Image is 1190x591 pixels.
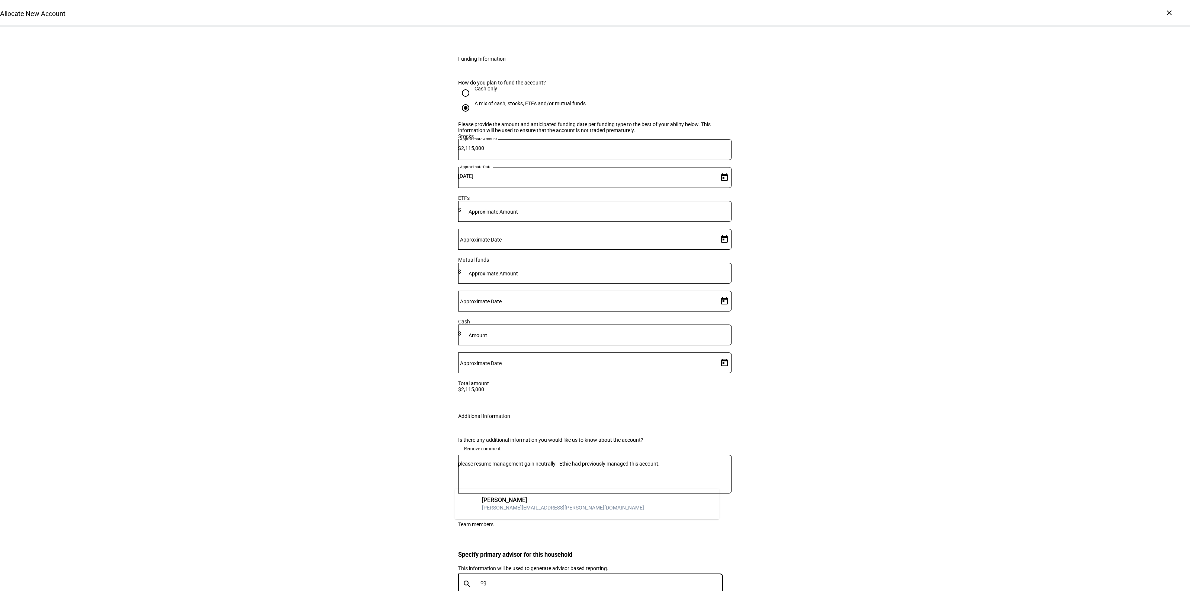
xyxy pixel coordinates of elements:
mat-icon: search [458,579,476,588]
button: Open calendar [717,170,732,185]
button: Open calendar [717,232,732,247]
div: MO [461,496,476,511]
button: Open calendar [717,355,732,370]
span: $ [458,269,461,275]
mat-label: Approximate Date [460,298,502,304]
h3: Specify primary advisor for this household [458,551,732,558]
div: Funding Information [458,56,506,62]
mat-label: Approximate Amount [460,137,497,141]
div: A mix of cash, stocks, ETFs and/or mutual funds [475,100,586,106]
div: Cash [458,319,732,325]
mat-label: Approximate Date [460,237,502,243]
div: [PERSON_NAME] [482,496,644,504]
mat-label: Approximate Date [460,360,502,366]
mat-label: Approximate Amount [469,271,518,277]
div: Additional Information [458,413,510,419]
span: $ [458,207,461,213]
div: Stocks [458,133,732,139]
div: This information will be used to generate advisor based reporting. [458,565,732,572]
div: × [1163,7,1175,19]
mat-label: Amount [469,332,487,338]
span: $ [458,330,461,336]
div: [PERSON_NAME][EMAIL_ADDRESS][PERSON_NAME][DOMAIN_NAME] [482,504,644,511]
div: ETFs [458,195,732,201]
div: Please provide the amount and anticipated funding date per funding type to the best of your abili... [458,121,732,133]
div: Is there any additional information you would like us to know about the account? [458,437,732,443]
div: Cash only [475,86,497,92]
div: How do you plan to fund the account? [458,80,732,86]
div: Total amount [458,380,732,386]
div: Team members [458,521,493,527]
button: Remove comment [458,443,506,455]
input: Search name or email address [480,579,726,585]
span: Remove comment [464,443,501,455]
mat-label: Approximate Date [460,164,491,169]
mat-label: Approximate Amount [469,209,518,215]
span: $ [458,145,461,151]
div: $2,115,000 [458,386,732,392]
button: Open calendar [717,294,732,309]
div: Mutual funds [458,257,732,263]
